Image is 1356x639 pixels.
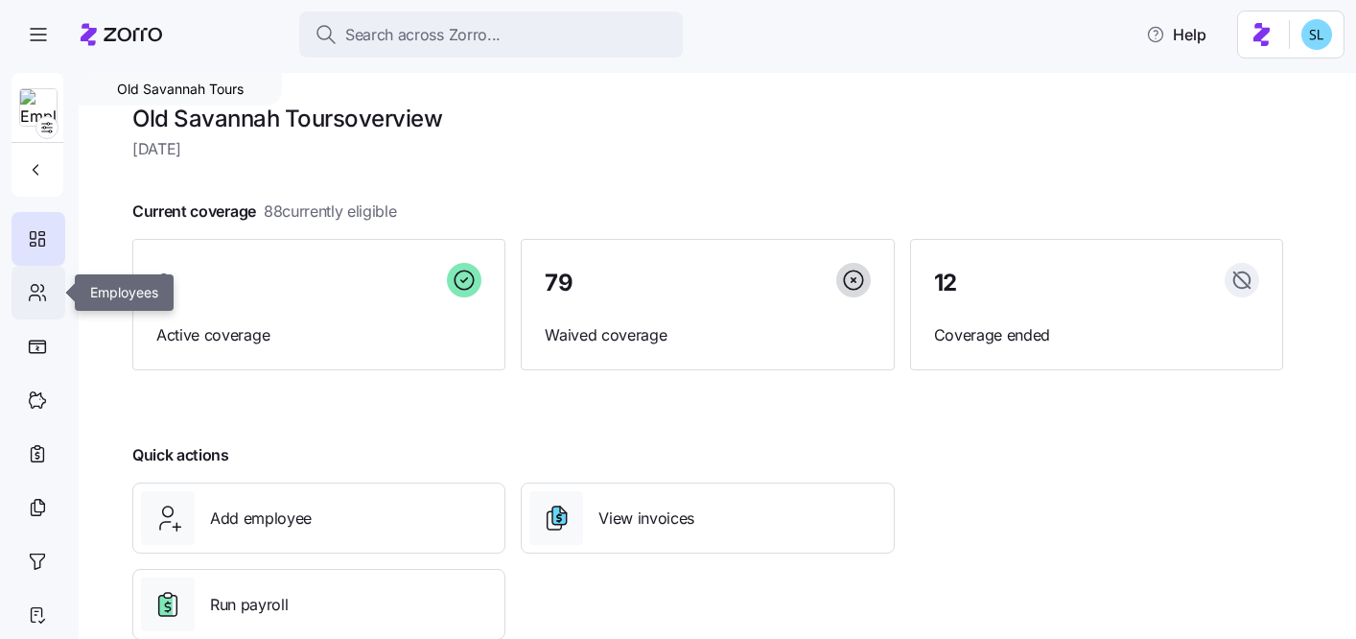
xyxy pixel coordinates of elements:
span: [DATE] [132,137,1283,161]
div: Old Savannah Tours [79,73,282,106]
span: Search across Zorro... [345,23,501,47]
span: 8 [156,272,172,295]
button: Search across Zorro... [299,12,683,58]
span: Quick actions [132,443,229,467]
span: Run payroll [210,593,288,617]
span: 12 [934,272,957,295]
span: Coverage ended [934,323,1259,347]
span: Current coverage [132,200,397,224]
span: 88 currently eligible [264,200,397,224]
span: Add employee [210,507,312,531]
img: 7c620d928e46699fcfb78cede4daf1d1 [1301,19,1332,50]
span: View invoices [598,507,694,531]
span: Waived coverage [545,323,870,347]
span: 79 [545,272,573,295]
h1: Old Savannah Tours overview [132,104,1283,133]
span: Help [1146,23,1206,46]
img: Employer logo [20,89,57,128]
span: Active coverage [156,323,481,347]
button: Help [1131,15,1222,54]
